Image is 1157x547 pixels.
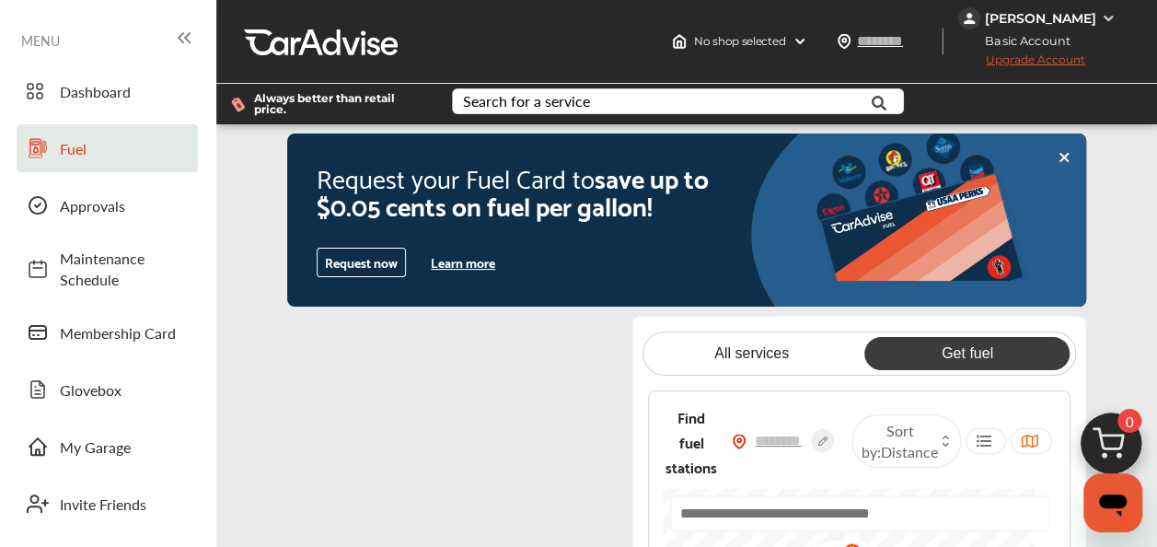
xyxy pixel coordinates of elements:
img: dollor_label_vector.a70140d1.svg [231,97,245,112]
span: Sort by : [862,420,938,462]
img: cart_icon.3d0951e8.svg [1067,404,1155,493]
span: Request your Fuel Card to [317,155,595,199]
a: Membership Card [17,308,198,356]
a: Maintenance Schedule [17,239,198,299]
a: Fuel [17,124,198,172]
a: Approvals [17,181,198,229]
button: Learn more [423,249,503,276]
img: header-home-logo.8d720a4f.svg [672,34,687,49]
a: Dashboard [17,67,198,115]
span: save up to $0.05 cents on fuel per gallon! [317,155,709,227]
span: Upgrade Account [958,52,1085,76]
span: No shop selected [694,34,785,49]
img: location_vector.a44bc228.svg [837,34,851,49]
span: Approvals [60,195,189,216]
a: All services [649,337,854,370]
div: [PERSON_NAME] [985,10,1096,27]
span: Membership Card [60,322,189,343]
span: 0 [1117,409,1141,433]
span: Find fuel stations [665,404,717,479]
a: My Garage [17,423,198,471]
img: WGsFRI8htEPBVLJbROoPRyZpYNWhNONpIPPETTm6eUC0GeLEiAAAAAElFTkSuQmCC [1101,11,1116,26]
button: Request now [317,248,406,277]
span: MENU [21,33,60,48]
img: header-down-arrow.9dd2ce7d.svg [793,34,807,49]
span: Dashboard [60,81,189,102]
span: Always better than retail price. [254,93,422,115]
img: jVpblrzwTbfkPYzPPzSLxeg0AAAAASUVORK5CYII= [958,7,980,29]
a: Get fuel [864,337,1070,370]
span: Glovebox [60,379,189,401]
span: Basic Account [960,31,1084,51]
iframe: Button to launch messaging window [1083,473,1142,532]
span: Fuel [60,138,189,159]
a: Glovebox [17,366,198,413]
span: Distance [881,441,938,462]
div: Search for a service [463,94,590,109]
img: header-divider.bc55588e.svg [942,28,943,55]
img: location_vector_orange.38f05af8.svg [732,434,746,449]
span: Maintenance Schedule [60,248,189,290]
span: Invite Friends [60,494,189,515]
a: Invite Friends [17,480,198,528]
span: My Garage [60,436,189,458]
